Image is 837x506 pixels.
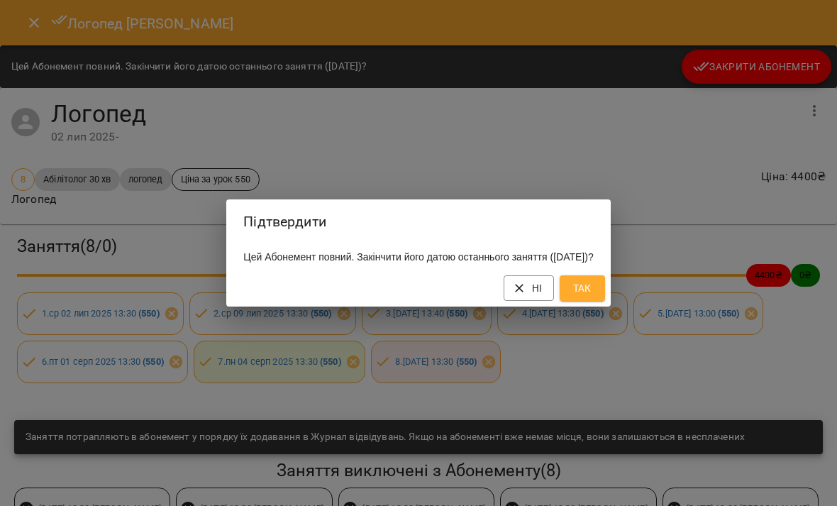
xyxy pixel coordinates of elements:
h2: Підтвердити [243,211,593,233]
div: Цей Абонемент повний. Закінчити його датою останнього заняття ([DATE])? [226,244,610,270]
span: Ні [515,280,543,297]
span: Так [571,280,594,297]
button: Ні [504,275,554,301]
button: Так [560,275,605,301]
